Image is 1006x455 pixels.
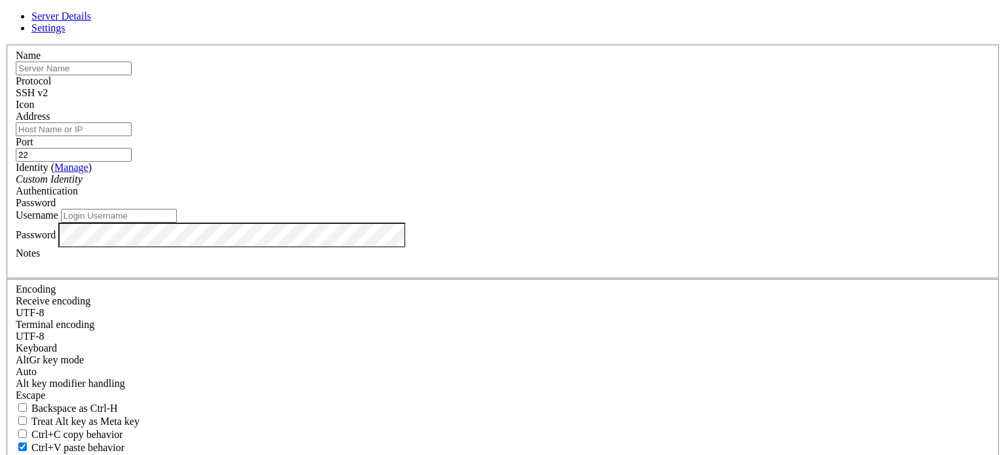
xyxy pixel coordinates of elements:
[31,416,140,427] span: Treat Alt key as Meta key
[16,173,990,185] div: Custom Identity
[16,307,45,318] span: UTF-8
[16,283,56,295] label: Encoding
[16,197,990,209] div: Password
[16,209,58,221] label: Username
[18,403,27,412] input: Backspace as Ctrl-H
[61,209,177,223] input: Login Username
[16,136,33,147] label: Port
[16,366,37,377] span: Auto
[18,416,27,425] input: Treat Alt key as Meta key
[16,185,78,196] label: Authentication
[31,10,91,22] a: Server Details
[16,75,51,86] label: Protocol
[16,50,41,61] label: Name
[16,247,40,259] label: Notes
[16,99,34,110] label: Icon
[16,354,84,365] label: Set the expected encoding for data received from the host. If the encodings do not match, visual ...
[18,443,27,451] input: Ctrl+V paste behavior
[16,197,56,208] span: Password
[54,162,88,173] a: Manage
[16,378,125,389] label: Controls how the Alt key is handled. Escape: Send an ESC prefix. 8-Bit: Add 128 to the typed char...
[16,87,48,98] span: SSH v2
[16,416,140,427] label: Whether the Alt key acts as a Meta key or as a distinct Alt key.
[16,162,92,173] label: Identity
[16,331,990,342] div: UTF-8
[31,429,123,440] span: Ctrl+C copy behavior
[16,122,132,136] input: Host Name or IP
[16,331,45,342] span: UTF-8
[31,22,65,33] a: Settings
[16,366,990,378] div: Auto
[16,173,83,185] i: Custom Identity
[31,442,124,453] span: Ctrl+V paste behavior
[16,342,57,354] label: Keyboard
[16,228,56,240] label: Password
[16,442,124,453] label: Ctrl+V pastes if true, sends ^V to host if false. Ctrl+Shift+V sends ^V to host if true, pastes i...
[51,162,92,173] span: ( )
[16,295,90,306] label: Set the expected encoding for data received from the host. If the encodings do not match, visual ...
[16,319,94,330] label: The default terminal encoding. ISO-2022 enables character map translations (like graphics maps). ...
[16,62,132,75] input: Server Name
[16,111,50,122] label: Address
[16,307,990,319] div: UTF-8
[16,403,118,414] label: If true, the backspace should send BS ('\x08', aka ^H). Otherwise the backspace key should send '...
[16,390,45,401] span: Escape
[31,403,118,414] span: Backspace as Ctrl-H
[16,87,990,99] div: SSH v2
[18,429,27,438] input: Ctrl+C copy behavior
[16,148,132,162] input: Port Number
[16,390,990,401] div: Escape
[16,429,123,440] label: Ctrl-C copies if true, send ^C to host if false. Ctrl-Shift-C sends ^C to host if true, copies if...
